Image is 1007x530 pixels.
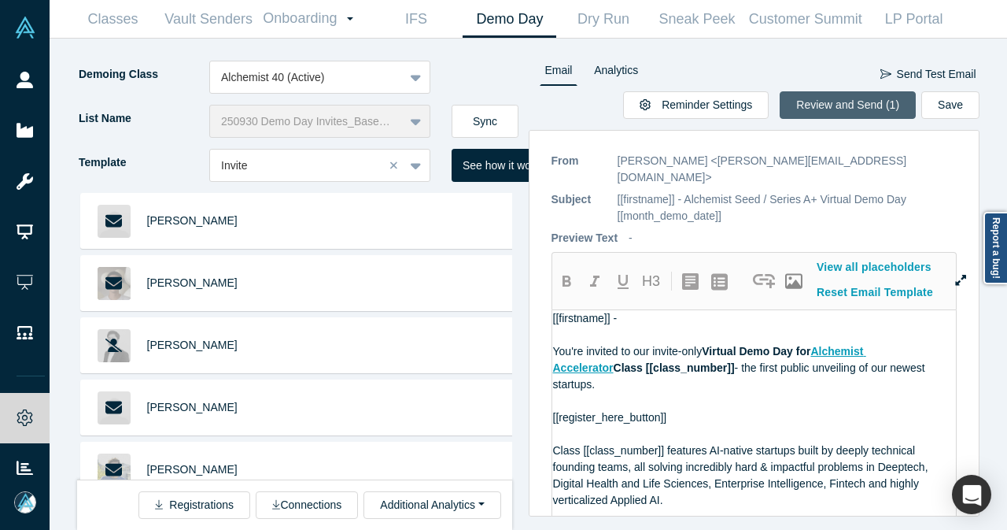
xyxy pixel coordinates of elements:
p: [PERSON_NAME] <[PERSON_NAME][EMAIL_ADDRESS][DOMAIN_NAME]> [618,153,957,186]
button: Registrations [138,491,250,519]
p: Subject [551,191,607,224]
button: Sync [452,105,518,138]
a: [PERSON_NAME] [147,276,238,289]
button: Connections [256,491,358,519]
a: LP Portal [867,1,961,38]
a: [PERSON_NAME] [147,463,238,476]
span: [[register_here_button]] [553,411,667,424]
a: Demo Day [463,1,556,38]
button: See how it works [452,149,557,182]
img: Alchemist Vault Logo [14,17,36,39]
span: Virtual Demo Day for [702,345,810,358]
a: Customer Summit [743,1,867,38]
a: Dry Run [556,1,650,38]
a: Onboarding [257,1,369,37]
span: Class [[class_number]] features AI-native startups built by deeply technical founding teams, all ... [553,444,931,506]
span: [[firstname]] - [553,312,618,324]
p: From [551,153,607,186]
a: Report a bug! [983,212,1007,284]
span: Class [[class_number]] [614,361,735,374]
a: Vault Senders [160,1,257,38]
button: Send Test Email [880,61,977,88]
button: Reset Email Template [808,279,942,306]
button: Save [921,91,979,119]
p: - [629,230,633,246]
span: You're invited to our invite-only [553,345,703,358]
label: Template [77,149,209,176]
button: H3 [637,268,666,295]
a: [PERSON_NAME] [147,339,238,351]
button: View all placeholders [808,254,941,281]
a: [PERSON_NAME] [147,214,238,227]
label: List Name [77,105,209,132]
button: Review and Send (1) [780,91,916,119]
a: [PERSON_NAME] [147,401,238,413]
p: [[firstname]] - Alchemist Seed / Series A+ Virtual Demo Day [[month_demo_date]] [618,191,957,224]
a: Analytics [588,61,644,86]
img: Mia Scott's Account [14,491,36,513]
a: Email [540,61,578,86]
a: Sneak Peek [650,1,743,38]
a: Classes [66,1,160,38]
p: Preview Text [551,230,618,246]
button: create uolbg-list-item [706,268,734,295]
a: IFS [369,1,463,38]
label: Demoing Class [77,61,209,88]
button: Additional Analytics [363,491,500,519]
span: - the first public unveiling of our newest startups. [553,361,928,391]
button: Reminder Settings [623,91,769,119]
